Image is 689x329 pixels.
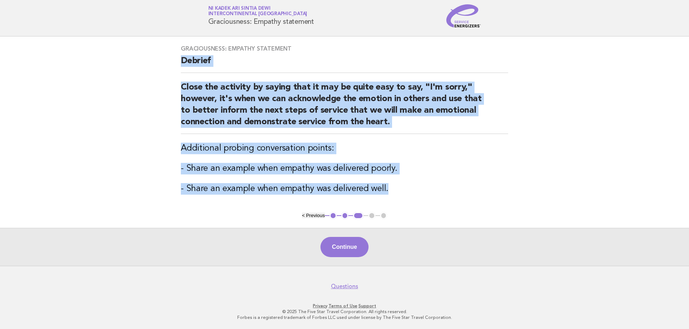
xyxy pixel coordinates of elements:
span: InterContinental [GEOGRAPHIC_DATA] [208,12,307,17]
button: Continue [320,237,369,257]
button: < Previous [302,213,325,218]
img: Service Energizers [446,4,481,27]
p: · · [123,303,566,309]
h3: Graciousness: Empathy statement [181,45,508,52]
h2: Close the activity by saying that it may be quite easy to say, "I'm sorry," however, it's when we... [181,82,508,134]
h2: Debrief [181,55,508,73]
a: Questions [331,283,358,290]
h3: - Share an example when empathy was delivered well. [181,183,508,195]
button: 1 [329,212,337,219]
button: 2 [341,212,349,219]
a: Support [358,303,376,308]
a: Terms of Use [328,303,357,308]
h1: Graciousness: Empathy statement [208,7,314,25]
p: © 2025 The Five Star Travel Corporation. All rights reserved. [123,309,566,315]
a: Ni Kadek Ari Sintia DewiInterContinental [GEOGRAPHIC_DATA] [208,6,307,16]
a: Privacy [313,303,327,308]
button: 3 [353,212,363,219]
h3: - Share an example when empathy was delivered poorly. [181,163,508,174]
h3: Additional probing conversation points: [181,143,508,154]
p: Forbes is a registered trademark of Forbes LLC used under license by The Five Star Travel Corpora... [123,315,566,320]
